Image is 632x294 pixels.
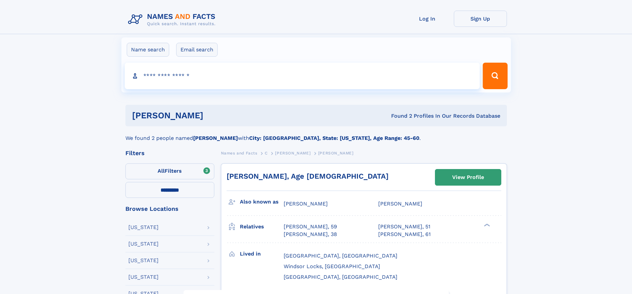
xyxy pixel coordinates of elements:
[318,151,354,155] span: [PERSON_NAME]
[483,63,507,89] button: Search Button
[482,223,490,227] div: ❯
[284,253,397,259] span: [GEOGRAPHIC_DATA], [GEOGRAPHIC_DATA]
[435,169,501,185] a: View Profile
[378,231,431,238] a: [PERSON_NAME], 61
[128,225,159,230] div: [US_STATE]
[284,274,397,280] span: [GEOGRAPHIC_DATA], [GEOGRAPHIC_DATA]
[125,63,480,89] input: search input
[128,274,159,280] div: [US_STATE]
[378,201,422,207] span: [PERSON_NAME]
[284,223,337,230] a: [PERSON_NAME], 59
[125,150,214,156] div: Filters
[265,149,268,157] a: C
[125,11,221,29] img: Logo Names and Facts
[125,206,214,212] div: Browse Locations
[176,43,218,57] label: Email search
[249,135,419,141] b: City: [GEOGRAPHIC_DATA], State: [US_STATE], Age Range: 45-60
[454,11,507,27] a: Sign Up
[275,151,311,155] span: [PERSON_NAME]
[265,151,268,155] span: C
[125,126,507,142] div: We found 2 people named with .
[132,111,297,120] h1: [PERSON_NAME]
[401,11,454,27] a: Log In
[193,135,238,141] b: [PERSON_NAME]
[125,163,214,179] label: Filters
[240,196,284,207] h3: Also known as
[378,223,430,230] a: [PERSON_NAME], 51
[158,168,165,174] span: All
[275,149,311,157] a: [PERSON_NAME]
[227,172,388,180] a: [PERSON_NAME], Age [DEMOGRAPHIC_DATA]
[284,201,328,207] span: [PERSON_NAME]
[127,43,169,57] label: Name search
[128,241,159,247] div: [US_STATE]
[240,221,284,232] h3: Relatives
[284,231,337,238] a: [PERSON_NAME], 38
[221,149,257,157] a: Names and Facts
[297,112,500,120] div: Found 2 Profiles In Our Records Database
[284,263,380,269] span: Windsor Locks, [GEOGRAPHIC_DATA]
[452,170,484,185] div: View Profile
[240,248,284,260] h3: Lived in
[128,258,159,263] div: [US_STATE]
